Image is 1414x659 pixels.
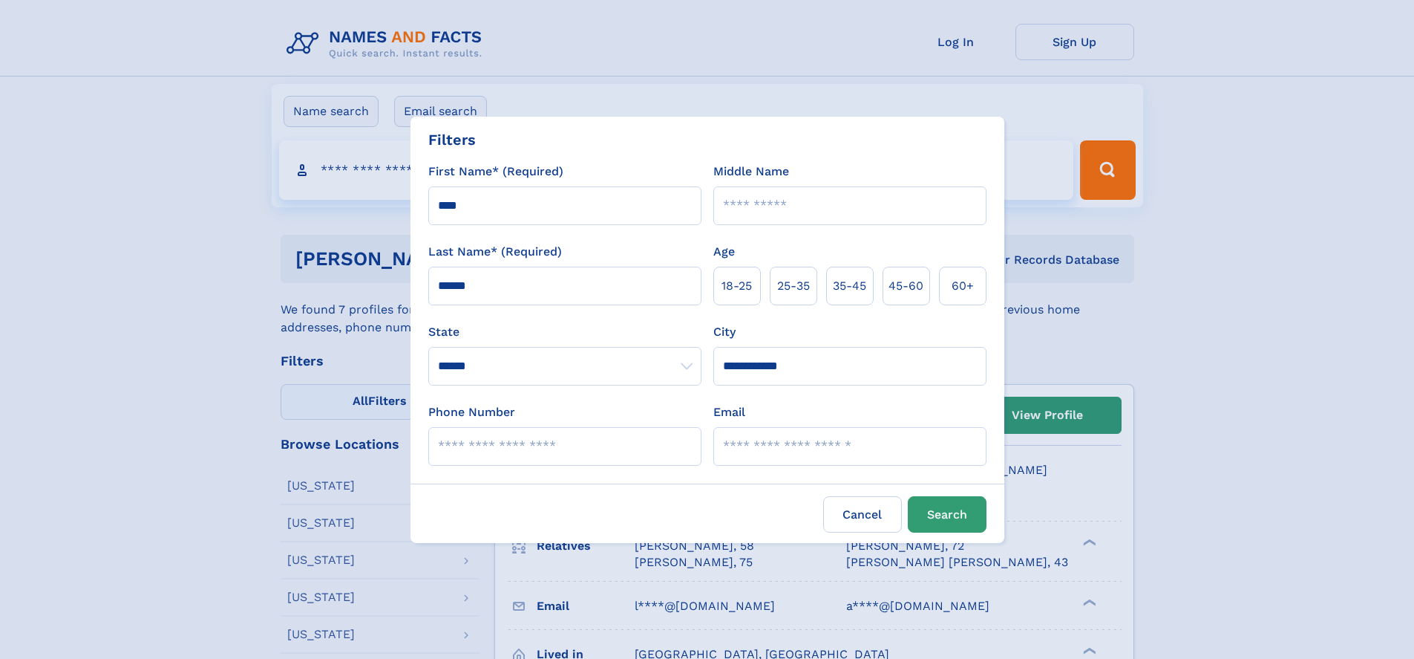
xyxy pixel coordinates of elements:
label: Middle Name [713,163,789,181]
span: 18‑25 [721,277,752,295]
div: Filters [428,129,476,151]
label: Age [713,243,735,261]
button: Search [908,496,986,533]
span: 35‑45 [833,277,866,295]
label: State [428,323,701,341]
span: 25‑35 [777,277,810,295]
label: Phone Number [428,403,515,421]
label: Last Name* (Required) [428,243,562,261]
span: 60+ [952,277,974,295]
label: Email [713,403,745,421]
label: First Name* (Required) [428,163,563,181]
span: 45‑60 [888,277,923,295]
label: Cancel [823,496,902,533]
label: City [713,323,736,341]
